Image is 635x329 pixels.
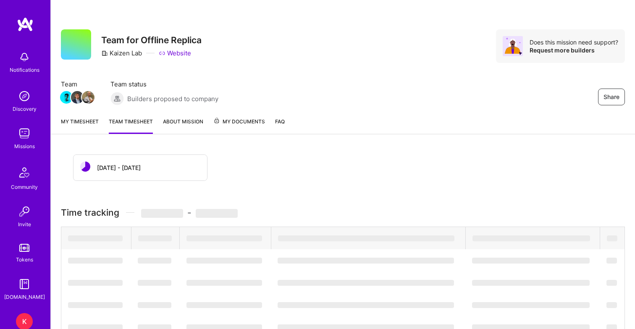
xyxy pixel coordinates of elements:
[72,90,83,104] a: Team Member Avatar
[186,258,262,264] span: ‌
[196,209,238,218] span: ‌
[83,90,94,104] a: Team Member Avatar
[472,302,590,308] span: ‌
[278,302,454,308] span: ‌
[138,302,171,308] span: ‌
[68,258,123,264] span: ‌
[80,162,90,172] img: status icon
[141,207,238,218] span: -
[472,235,590,241] span: ‌
[16,203,33,220] img: Invite
[186,235,262,241] span: ‌
[82,91,94,104] img: Team Member Avatar
[61,90,72,104] a: Team Member Avatar
[606,302,617,308] span: ‌
[110,80,218,89] span: Team status
[163,117,203,134] a: About Mission
[138,235,172,241] span: ‌
[11,183,38,191] div: Community
[18,220,31,229] div: Invite
[14,142,35,151] div: Missions
[61,207,625,218] h3: Time tracking
[16,49,33,65] img: bell
[141,209,183,218] span: ‌
[101,50,108,57] i: icon CompanyGray
[472,258,590,264] span: ‌
[275,117,285,134] a: FAQ
[607,235,617,241] span: ‌
[68,302,123,308] span: ‌
[16,276,33,292] img: guide book
[68,280,123,286] span: ‌
[71,91,84,104] img: Team Member Avatar
[598,89,625,105] button: Share
[159,49,191,57] a: Website
[186,302,262,308] span: ‌
[110,92,124,105] img: Builders proposed to company
[278,235,454,241] span: ‌
[19,244,29,252] img: tokens
[101,35,202,45] h3: Team for Offline Replica
[138,280,171,286] span: ‌
[530,46,618,54] div: Request more builders
[16,88,33,104] img: discovery
[10,65,39,74] div: Notifications
[604,93,619,101] span: Share
[60,91,73,104] img: Team Member Avatar
[472,280,590,286] span: ‌
[606,280,617,286] span: ‌
[101,49,142,57] div: Kaizen Lab
[13,104,37,113] div: Discovery
[278,258,454,264] span: ‌
[186,280,262,286] span: ‌
[4,292,45,301] div: [DOMAIN_NAME]
[127,94,218,103] span: Builders proposed to company
[61,117,99,134] a: My timesheet
[138,258,171,264] span: ‌
[530,38,618,46] div: Does this mission need support?
[213,117,265,126] span: My Documents
[68,235,123,241] span: ‌
[61,80,94,89] span: Team
[97,163,141,172] div: [DATE] - [DATE]
[278,280,454,286] span: ‌
[14,162,34,183] img: Community
[213,117,265,134] a: My Documents
[16,255,33,264] div: Tokens
[503,36,523,56] img: Avatar
[17,17,34,32] img: logo
[16,125,33,142] img: teamwork
[606,258,617,264] span: ‌
[109,117,153,134] a: Team timesheet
